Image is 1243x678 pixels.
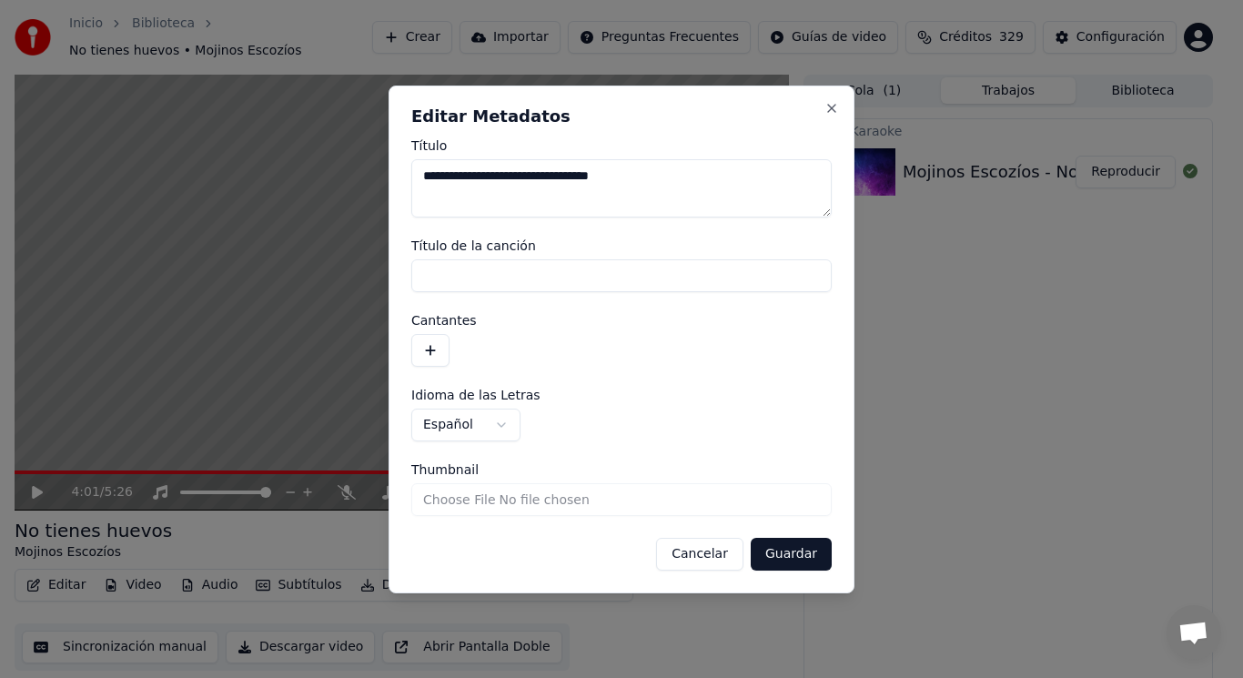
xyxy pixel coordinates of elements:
[411,314,832,327] label: Cantantes
[411,139,832,152] label: Título
[411,463,479,476] span: Thumbnail
[751,538,832,571] button: Guardar
[656,538,743,571] button: Cancelar
[411,239,832,252] label: Título de la canción
[411,389,541,401] span: Idioma de las Letras
[411,108,832,125] h2: Editar Metadatos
